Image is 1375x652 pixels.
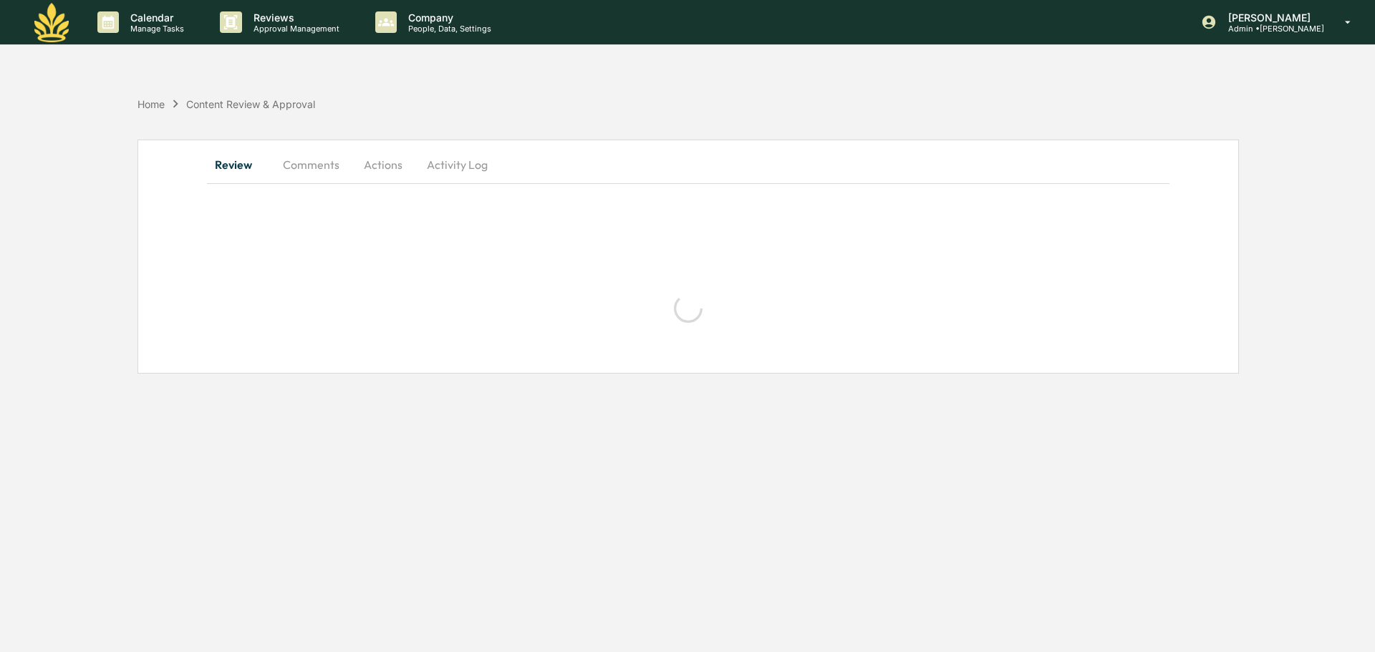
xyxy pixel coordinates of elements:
[242,24,347,34] p: Approval Management
[119,11,191,24] p: Calendar
[137,98,165,110] div: Home
[119,24,191,34] p: Manage Tasks
[34,3,69,42] img: logo
[242,11,347,24] p: Reviews
[207,147,271,182] button: Review
[271,147,351,182] button: Comments
[397,24,498,34] p: People, Data, Settings
[207,147,1169,182] div: secondary tabs example
[397,11,498,24] p: Company
[351,147,415,182] button: Actions
[1217,11,1324,24] p: [PERSON_NAME]
[415,147,499,182] button: Activity Log
[1217,24,1324,34] p: Admin • [PERSON_NAME]
[186,98,315,110] div: Content Review & Approval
